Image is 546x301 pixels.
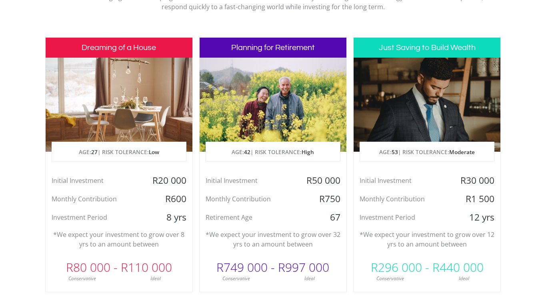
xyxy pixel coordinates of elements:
span: 27 [91,148,98,156]
p: AGE: | RISK TOLERANCE: [52,142,186,162]
p: *We expect your investment to grow over 8 yrs to an amount between [52,230,186,249]
span: High [302,148,314,156]
span: 53 [392,148,398,156]
div: Investment Period [46,211,144,223]
div: 12 yrs [452,211,500,223]
p: *We expect your investment to grow over 12 yrs to an amount between [360,230,494,249]
div: 8 yrs [143,211,192,223]
h3: Just Saving to Build Wealth [354,38,500,58]
div: R750 [298,193,346,205]
div: R600 [143,193,192,205]
span: 42 [244,148,250,156]
div: Conservative [200,275,273,282]
div: Monthly Contribution [200,193,298,205]
div: Ideal [427,275,501,282]
div: 67 [298,211,346,223]
div: Ideal [273,275,346,282]
div: Initial Investment [354,175,452,187]
div: Initial Investment [200,175,298,187]
div: Ideal [119,275,192,282]
div: R30 000 [452,175,500,187]
div: R749 000 - R997 000 [200,255,346,279]
p: *We expect your investment to grow over 32 yrs to an amount between [206,230,340,249]
div: R296 000 - R440 000 [354,255,500,279]
div: Monthly Contribution [46,193,144,205]
p: AGE: | RISK TOLERANCE: [360,142,494,162]
p: AGE: | RISK TOLERANCE: [206,142,340,162]
div: Conservative [354,275,427,282]
span: Moderate [449,148,475,156]
div: Monthly Contribution [354,193,452,205]
h3: Planning for Retirement [200,38,346,58]
div: R50 000 [298,175,346,187]
h3: Dreaming of a House [46,38,192,58]
div: R20 000 [143,175,192,187]
div: Initial Investment [46,175,144,187]
div: R80 000 - R110 000 [46,255,192,279]
span: Low [149,148,159,156]
div: R1 500 [452,193,500,205]
div: Conservative [46,275,119,282]
div: Investment Period [354,211,452,223]
div: Retirement Age [200,211,298,223]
